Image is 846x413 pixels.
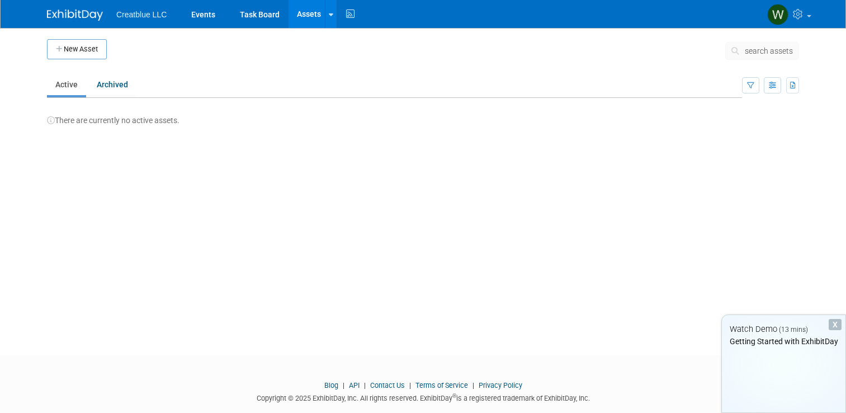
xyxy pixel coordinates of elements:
[779,326,808,334] span: (13 mins)
[47,74,86,95] a: Active
[722,323,845,335] div: Watch Demo
[324,381,338,389] a: Blog
[470,381,477,389] span: |
[415,381,468,389] a: Terms of Service
[116,10,167,19] span: Creatblue LLC
[722,336,845,347] div: Getting Started with ExhibitDay
[47,39,107,59] button: New Asset
[361,381,368,389] span: |
[452,393,456,399] sup: ®
[479,381,522,389] a: Privacy Policy
[407,381,414,389] span: |
[47,10,103,21] img: ExhibitDay
[349,381,360,389] a: API
[88,74,136,95] a: Archived
[829,319,842,330] div: Dismiss
[725,42,799,60] button: search assets
[47,104,799,126] div: There are currently no active assets.
[340,381,347,389] span: |
[767,4,788,25] img: Werner Van Antwerpen
[370,381,405,389] a: Contact Us
[745,46,793,55] span: search assets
